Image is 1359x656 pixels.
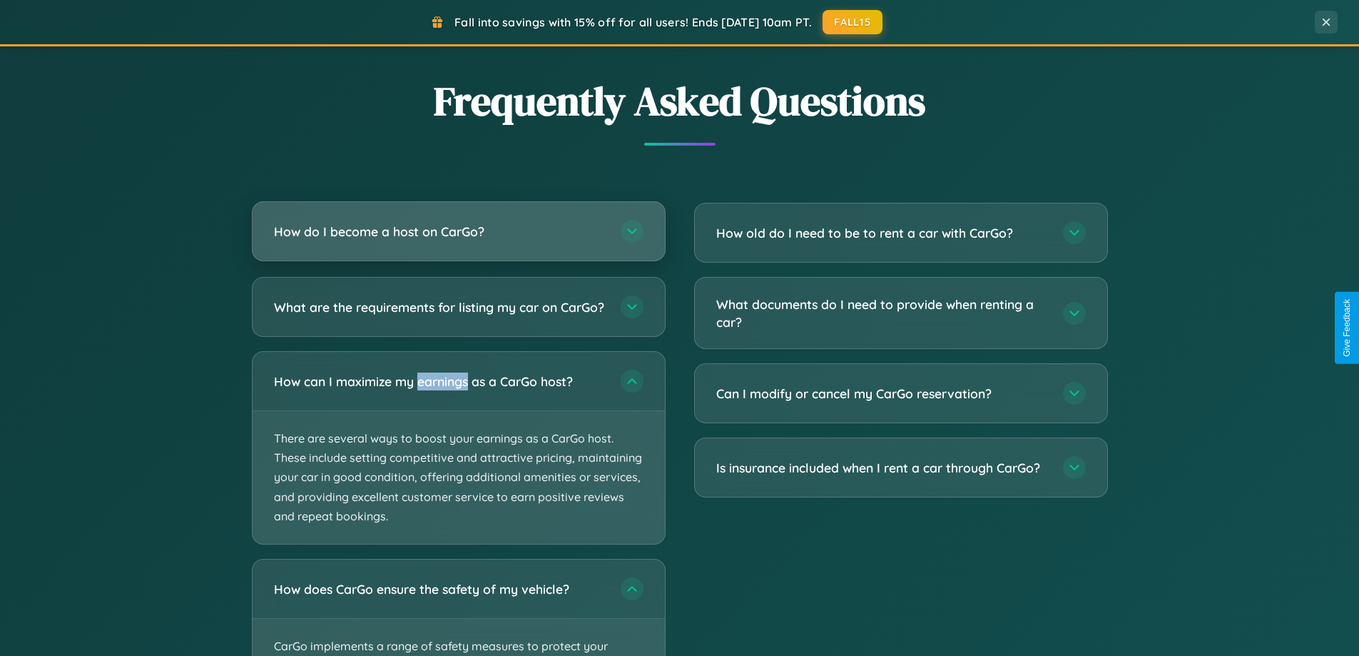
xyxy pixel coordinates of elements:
[823,10,882,34] button: FALL15
[274,373,606,390] h3: How can I maximize my earnings as a CarGo host?
[274,298,606,316] h3: What are the requirements for listing my car on CarGo?
[274,580,606,598] h3: How does CarGo ensure the safety of my vehicle?
[716,459,1049,477] h3: Is insurance included when I rent a car through CarGo?
[716,296,1049,330] h3: What documents do I need to provide when renting a car?
[454,15,812,29] span: Fall into savings with 15% off for all users! Ends [DATE] 10am PT.
[716,224,1049,242] h3: How old do I need to be to rent a car with CarGo?
[1342,299,1352,357] div: Give Feedback
[274,223,606,241] h3: How do I become a host on CarGo?
[252,74,1108,128] h2: Frequently Asked Questions
[253,411,665,544] p: There are several ways to boost your earnings as a CarGo host. These include setting competitive ...
[716,385,1049,403] h3: Can I modify or cancel my CarGo reservation?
